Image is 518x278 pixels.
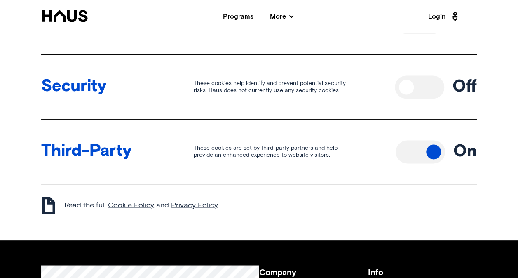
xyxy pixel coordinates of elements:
[64,201,219,210] span: Read the full and .
[194,80,395,94] span: These cookies help identify and prevent potential security risks. Haus does not currently use any...
[41,80,194,94] span: Security
[453,144,477,160] span: On
[428,10,460,23] a: Login
[108,201,154,209] a: Cookie Policy
[41,144,194,159] span: Third-Party
[396,140,445,163] button: Toggle off
[270,13,293,20] span: More
[171,201,218,209] a: Privacy Policy
[452,79,477,95] span: Off
[395,75,444,99] button: Toggle on
[223,13,253,20] a: Programs
[194,145,396,159] span: These cookies are set by third-party partners and help provide an enhanced experience to website ...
